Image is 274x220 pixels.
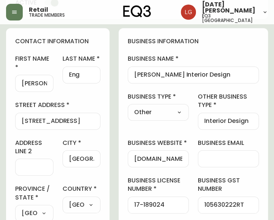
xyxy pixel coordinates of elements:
label: last name [63,55,101,63]
h5: trade members [29,13,65,17]
span: [DATE][PERSON_NAME] [202,2,256,14]
label: business gst number [198,176,259,193]
label: street address [15,101,100,109]
label: business name [128,55,259,63]
h4: contact information [15,37,100,46]
label: first name [15,55,53,72]
label: province / state [15,185,53,202]
img: logo [123,5,151,17]
label: business license number [128,176,189,193]
h4: business information [128,37,259,46]
label: country [63,185,101,193]
input: https://www.designshop.com [134,155,182,162]
label: other business type [198,93,259,110]
h5: eq3 [GEOGRAPHIC_DATA] [202,14,256,23]
label: city [63,139,101,147]
label: address line 2 [15,139,53,156]
label: business website [128,139,189,147]
span: Retail [29,7,48,13]
label: business type [128,93,189,101]
label: business email [198,139,259,147]
img: 2638f148bab13be18035375ceda1d187 [181,5,196,20]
